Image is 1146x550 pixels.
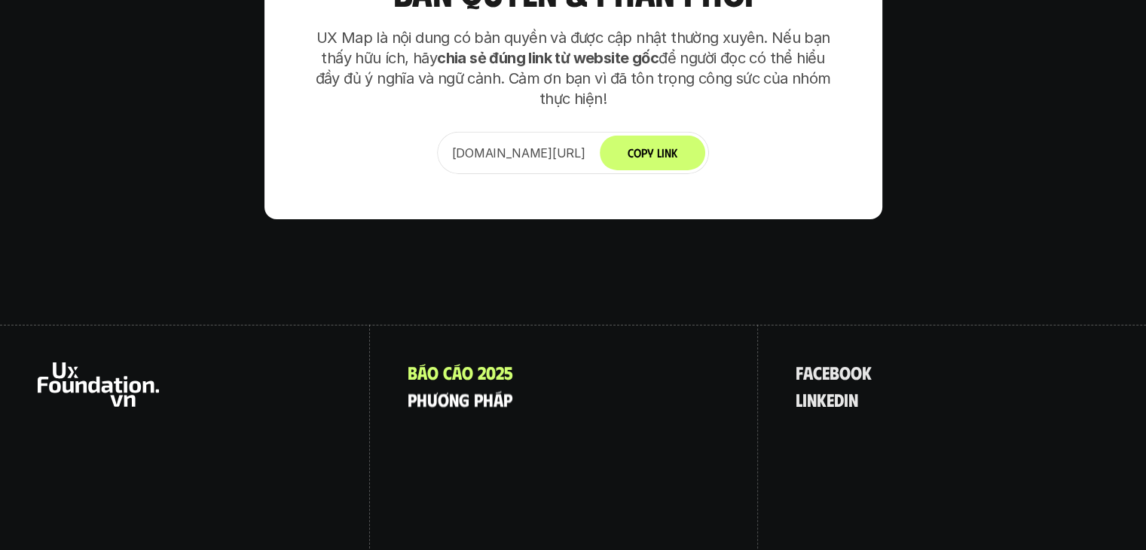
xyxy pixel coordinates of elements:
[830,362,839,382] span: b
[486,362,496,382] span: 0
[802,390,807,409] span: i
[427,362,439,382] span: o
[796,390,858,409] a: linkedin
[478,362,486,382] span: 2
[474,370,483,390] span: p
[803,362,813,382] span: a
[408,362,417,382] span: B
[483,370,494,390] span: h
[310,28,837,109] p: UX Map là nội dung có bản quyền và được cập nhật thường xuyên. Nếu bạn thấy hữu ích, hãy để người...
[834,390,844,409] span: d
[839,362,851,382] span: o
[437,49,659,67] strong: chia sẻ đúng link từ website gốc
[851,362,862,382] span: o
[600,136,705,170] button: Copy Link
[438,370,449,390] span: ơ
[408,362,513,382] a: Báocáo2025
[848,390,858,409] span: n
[807,390,817,409] span: n
[408,390,512,409] a: phươngpháp
[827,390,834,409] span: e
[796,362,872,382] a: facebook
[427,370,438,390] span: ư
[504,362,513,382] span: 5
[408,370,417,390] span: p
[862,362,872,382] span: k
[813,362,822,382] span: c
[844,390,848,409] span: i
[817,390,827,409] span: k
[796,362,803,382] span: f
[459,370,469,390] span: g
[452,144,585,162] p: [DOMAIN_NAME][URL]
[503,370,512,390] span: p
[494,370,503,390] span: á
[462,362,473,382] span: o
[822,362,830,382] span: e
[796,390,802,409] span: l
[443,362,452,382] span: c
[417,362,427,382] span: á
[452,362,462,382] span: á
[496,362,504,382] span: 2
[417,370,427,390] span: h
[449,370,459,390] span: n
